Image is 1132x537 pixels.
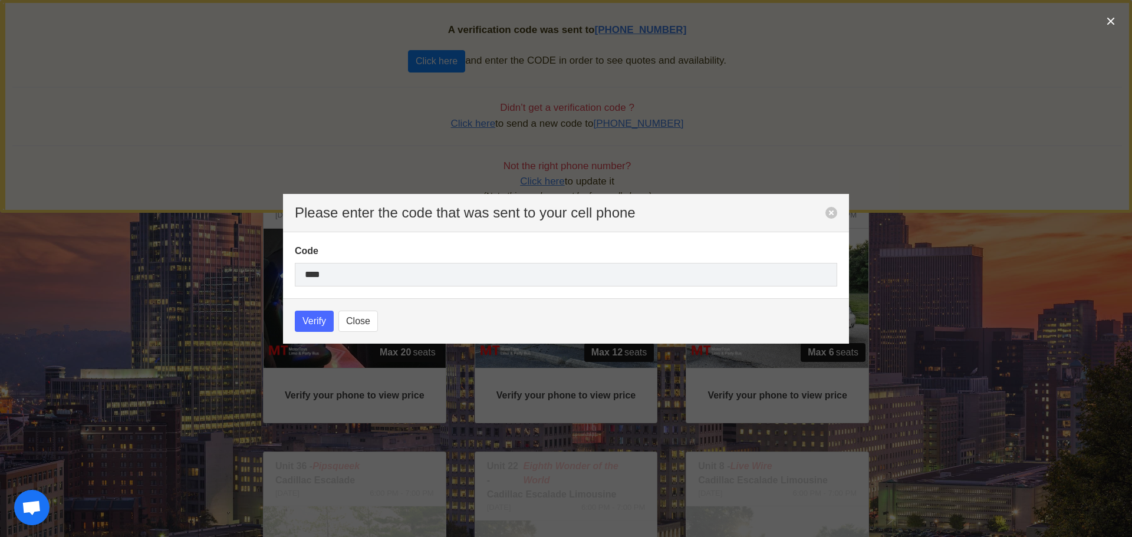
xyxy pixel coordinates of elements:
label: Code [295,244,837,258]
a: Open chat [14,490,50,525]
button: Verify [295,311,334,332]
button: Close [338,311,378,332]
span: Verify [302,314,326,328]
p: Please enter the code that was sent to your cell phone [295,206,825,220]
span: Close [346,314,370,328]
